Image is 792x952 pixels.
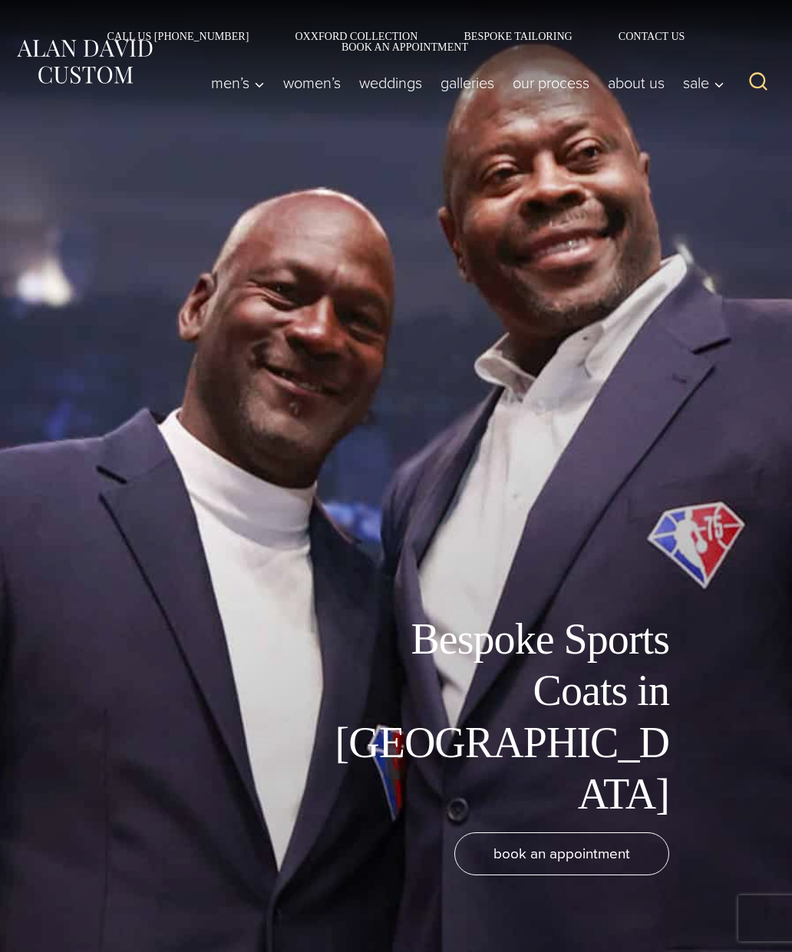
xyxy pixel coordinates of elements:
img: Alan David Custom [15,36,153,87]
a: Our Process [503,68,599,98]
a: Oxxford Collection [272,31,441,41]
span: Sale [683,75,724,91]
a: Call Us [PHONE_NUMBER] [84,31,272,41]
a: Bespoke Tailoring [441,31,595,41]
a: Contact Us [596,31,708,41]
a: weddings [350,68,431,98]
a: About Us [599,68,674,98]
a: Women’s [274,68,350,98]
span: Men’s [211,75,265,91]
h1: Bespoke Sports Coats in [GEOGRAPHIC_DATA] [324,614,669,820]
span: book an appointment [493,842,630,865]
nav: Primary Navigation [202,68,732,98]
a: Galleries [431,68,503,98]
button: View Search Form [740,64,777,101]
a: book an appointment [454,832,669,875]
a: Book an Appointment [318,41,474,52]
nav: Secondary Navigation [15,31,777,52]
